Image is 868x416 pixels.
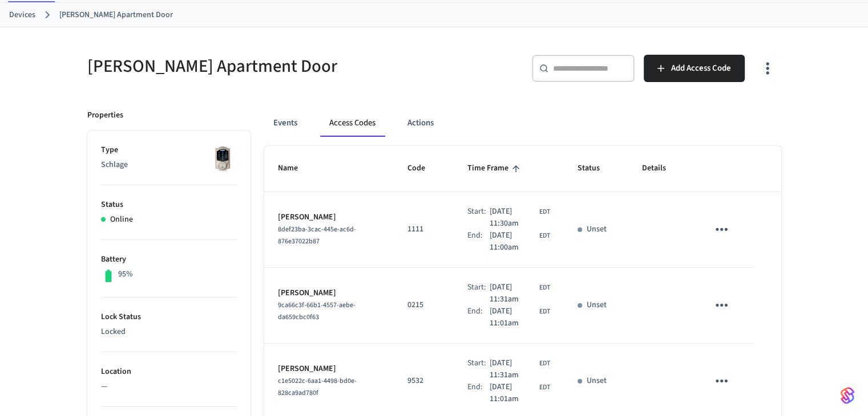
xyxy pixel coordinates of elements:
[101,311,237,323] p: Lock Status
[467,282,490,305] div: Start:
[539,307,550,317] span: EDT
[208,144,237,173] img: Schlage Sense Smart Deadbolt with Camelot Trim, Front
[489,305,550,329] div: America/New_York
[467,381,490,405] div: End:
[59,9,173,21] a: [PERSON_NAME] Apartment Door
[489,282,550,305] div: America/New_York
[671,61,731,76] span: Add Access Code
[489,381,537,405] span: [DATE] 11:01am
[489,206,550,230] div: America/New_York
[110,214,133,226] p: Online
[467,160,523,177] span: Time Frame
[539,283,550,293] span: EDT
[489,230,537,254] span: [DATE] 11:00am
[264,109,781,137] div: ant example
[642,160,681,177] span: Details
[278,376,357,398] span: c1e5022c-6aa1-4498-bd0e-828ca9ad780f
[101,326,237,338] p: Locked
[407,299,440,311] p: 0215
[264,109,306,137] button: Events
[489,282,537,305] span: [DATE] 11:31am
[467,206,490,230] div: Start:
[407,160,440,177] span: Code
[9,9,35,21] a: Devices
[644,55,745,82] button: Add Access Code
[101,254,237,266] p: Battery
[467,230,490,254] div: End:
[87,55,427,78] h5: [PERSON_NAME] Apartment Door
[489,206,537,230] span: [DATE] 11:30am
[278,160,313,177] span: Name
[489,357,537,381] span: [DATE] 11:31am
[578,160,615,177] span: Status
[278,363,380,375] p: [PERSON_NAME]
[118,268,133,280] p: 95%
[467,305,490,329] div: End:
[278,300,356,322] span: 9ca66c3f-66b1-4557-aebe-da659cbc0f63
[489,381,550,405] div: America/New_York
[278,225,356,246] span: 8def23ba-3cac-445e-ac6d-876e37022b87
[407,375,440,387] p: 9532
[489,357,550,381] div: America/New_York
[87,109,123,121] p: Properties
[101,159,237,171] p: Schlage
[587,223,607,235] p: Unset
[841,386,854,405] img: SeamLogoGradient.69752ec5.svg
[278,287,380,299] p: [PERSON_NAME]
[489,305,537,329] span: [DATE] 11:01am
[320,109,385,137] button: Access Codes
[398,109,443,137] button: Actions
[539,358,550,369] span: EDT
[101,381,237,393] p: —
[101,366,237,378] p: Location
[407,223,440,235] p: 1111
[587,375,607,387] p: Unset
[101,199,237,211] p: Status
[587,299,607,311] p: Unset
[539,382,550,393] span: EDT
[489,230,550,254] div: America/New_York
[539,231,550,241] span: EDT
[101,144,237,156] p: Type
[467,357,490,381] div: Start:
[278,211,380,223] p: [PERSON_NAME]
[539,207,550,217] span: EDT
